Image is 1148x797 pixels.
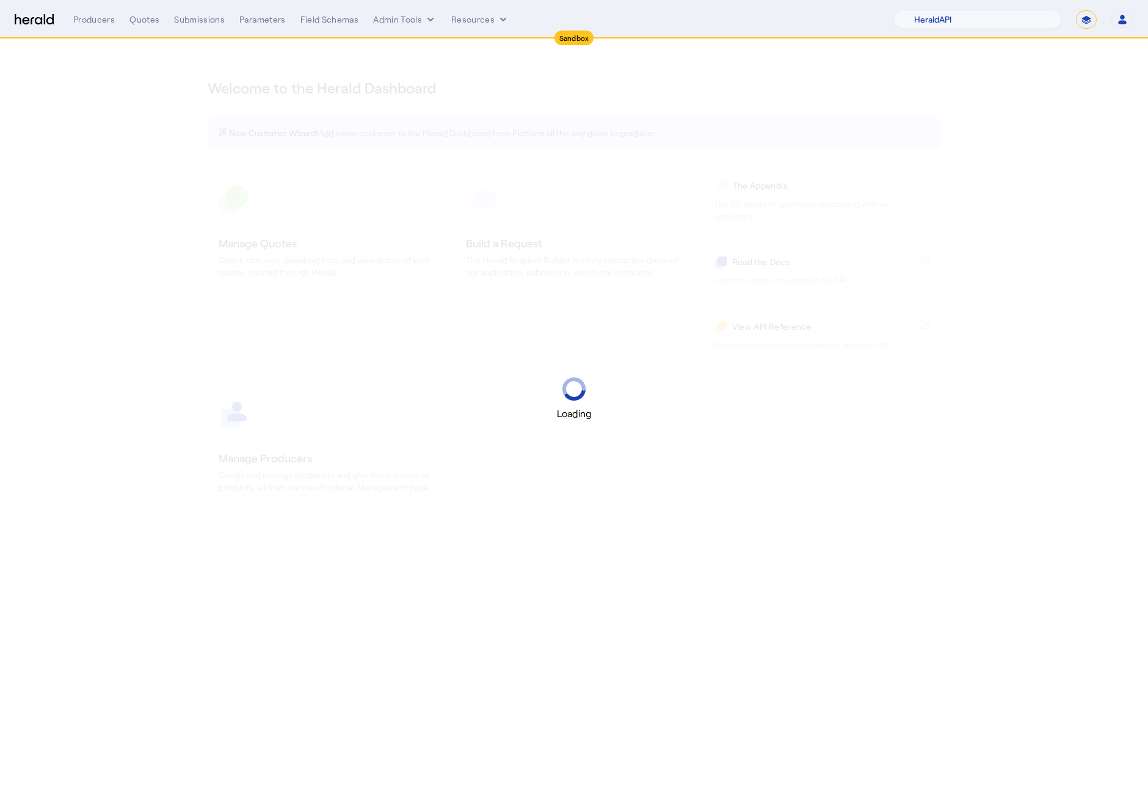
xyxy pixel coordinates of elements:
div: Field Schemas [300,13,359,26]
div: Parameters [239,13,286,26]
img: Herald Logo [15,14,54,26]
div: Submissions [174,13,225,26]
div: Producers [73,13,115,26]
div: Quotes [129,13,159,26]
button: Resources dropdown menu [451,13,509,26]
div: Sandbox [554,31,594,45]
button: internal dropdown menu [373,13,437,26]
